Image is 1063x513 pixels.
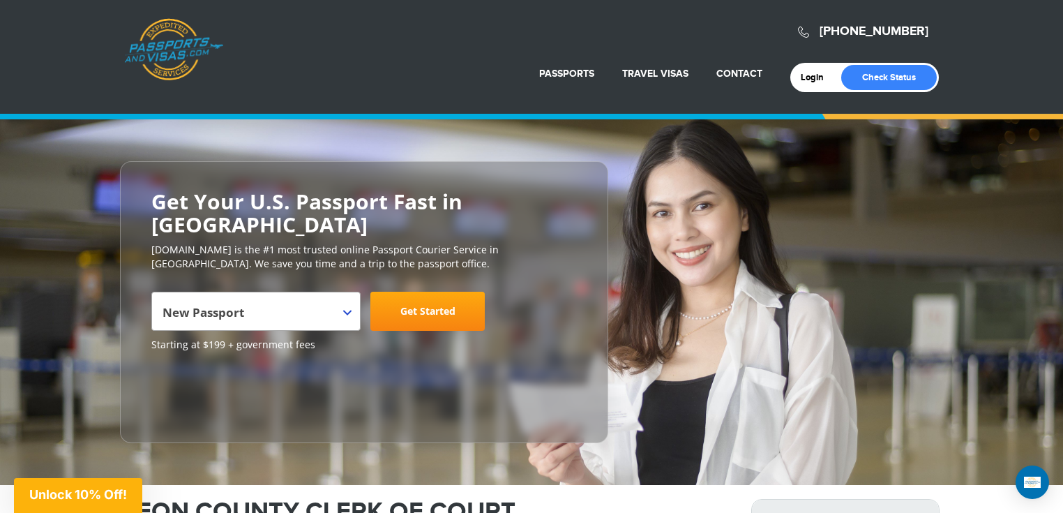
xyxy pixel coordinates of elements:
[14,478,142,513] div: Unlock 10% Off!
[151,243,577,271] p: [DOMAIN_NAME] is the #1 most trusted online Passport Courier Service in [GEOGRAPHIC_DATA]. We sav...
[151,190,577,236] h2: Get Your U.S. Passport Fast in [GEOGRAPHIC_DATA]
[29,487,127,502] span: Unlock 10% Off!
[370,292,485,331] a: Get Started
[151,359,256,429] iframe: Customer reviews powered by Trustpilot
[820,24,928,39] a: [PHONE_NUMBER]
[151,338,577,352] span: Starting at $199 + government fees
[801,72,834,83] a: Login
[124,18,223,81] a: Passports & [DOMAIN_NAME]
[163,297,346,336] span: New Passport
[1016,466,1049,499] div: Open Intercom Messenger
[841,65,937,90] a: Check Status
[151,292,361,331] span: New Passport
[716,68,762,80] a: Contact
[622,68,688,80] a: Travel Visas
[539,68,594,80] a: Passports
